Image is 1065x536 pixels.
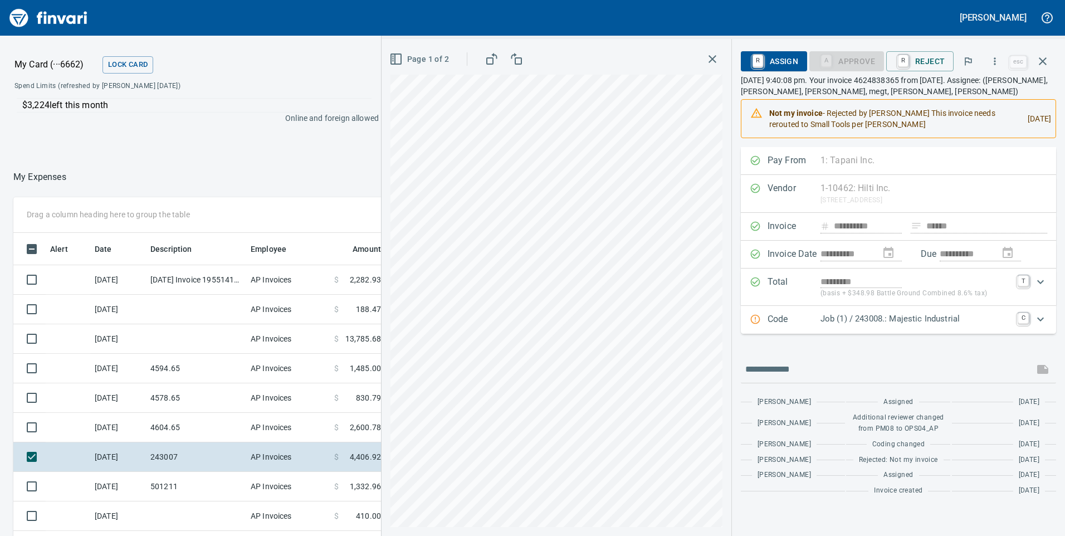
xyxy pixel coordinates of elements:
td: [DATE] Invoice 195514110 from Uline Inc (1-24846) [146,265,246,295]
td: AP Invoices [246,472,330,501]
td: AP Invoices [246,354,330,383]
span: [PERSON_NAME] [758,455,811,466]
span: 830.79 [356,392,381,403]
p: Total [768,275,820,299]
span: $ [334,333,339,344]
td: AP Invoices [246,295,330,324]
span: Assigned [883,397,913,408]
h5: [PERSON_NAME] [960,12,1027,23]
span: Description [150,242,192,256]
button: RAssign [741,51,807,71]
p: [DATE] 9:40:08 pm. Your invoice 4624838365 from [DATE]. Assignee: ([PERSON_NAME], [PERSON_NAME], ... [741,75,1056,97]
span: Date [95,242,112,256]
p: Drag a column heading here to group the table [27,209,190,220]
button: RReject [886,51,954,71]
a: R [898,55,908,67]
span: 13,785.68 [345,333,381,344]
span: Spend Limits (refreshed by [PERSON_NAME] [DATE]) [14,81,279,92]
td: 4604.65 [146,413,246,442]
span: Amount [353,242,381,256]
a: esc [1010,56,1027,68]
span: [DATE] [1019,485,1039,496]
td: [DATE] [90,354,146,383]
td: AP Invoices [246,413,330,442]
span: This records your message into the invoice and notifies anyone mentioned [1029,356,1056,383]
td: AP Invoices [246,324,330,354]
span: $ [334,304,339,315]
button: Page 1 of 2 [387,49,453,70]
span: $ [334,392,339,403]
p: (basis + $348.98 Battle Ground Combined 8.6% tax) [820,288,1011,299]
span: Description [150,242,207,256]
span: [DATE] [1019,439,1039,450]
p: Online and foreign allowed [6,113,379,124]
span: Invoice created [874,485,922,496]
p: My Card (···6662) [14,58,98,71]
span: $ [334,422,339,433]
td: AP Invoices [246,442,330,472]
a: T [1018,275,1029,286]
td: [DATE] [90,413,146,442]
div: - Rejected by [PERSON_NAME] This invoice needs rerouted to Small Tools per [PERSON_NAME] [769,103,1019,134]
nav: breadcrumb [13,170,66,184]
span: Rejected: Not my invoice [859,455,938,466]
td: 4578.65 [146,383,246,413]
div: Expand [741,306,1056,334]
td: AP Invoices [246,265,330,295]
span: [PERSON_NAME] [758,418,811,429]
span: [PERSON_NAME] [758,470,811,481]
span: 4,406.92 [350,451,381,462]
span: Alert [50,242,82,256]
p: My Expenses [13,170,66,184]
span: [PERSON_NAME] [758,439,811,450]
td: [DATE] [90,295,146,324]
span: $ [334,451,339,462]
span: Additional reviewer changed from PM08 to OPS04_AP [852,412,945,435]
span: 410.00 [356,510,381,522]
img: Finvari [7,4,90,31]
span: 188.47 [356,304,381,315]
div: Job Phase required [809,56,884,65]
button: Lock Card [102,56,153,74]
div: [DATE] [1019,103,1051,134]
td: [DATE] [90,324,146,354]
td: 501211 [146,472,246,501]
span: Alert [50,242,68,256]
span: Employee [251,242,286,256]
span: Page 1 of 2 [392,52,449,66]
span: $ [334,481,339,492]
a: C [1018,313,1029,324]
button: More [983,49,1007,74]
strong: Not my invoice [769,109,823,118]
span: $ [334,274,339,285]
span: [DATE] [1019,455,1039,466]
span: 1,485.00 [350,363,381,374]
td: 243007 [146,442,246,472]
td: [DATE] [90,265,146,295]
td: 4594.65 [146,354,246,383]
span: Reject [895,52,945,71]
span: 2,600.78 [350,422,381,433]
button: [PERSON_NAME] [957,9,1029,26]
td: [DATE] [90,442,146,472]
span: [PERSON_NAME] [758,397,811,408]
span: $ [334,363,339,374]
span: Date [95,242,126,256]
span: Assigned [883,470,913,481]
span: $ [334,510,339,522]
span: [DATE] [1019,418,1039,429]
td: AP Invoices [246,501,330,531]
span: 1,332.96 [350,481,381,492]
span: [DATE] [1019,397,1039,408]
button: Flag [956,49,980,74]
span: Employee [251,242,301,256]
p: Job (1) / 243008.: Majestic Industrial [820,313,1011,325]
a: R [753,55,763,67]
span: Assign [750,52,798,71]
td: [DATE] [90,472,146,501]
span: Lock Card [108,59,148,71]
span: Amount [338,242,381,256]
td: AP Invoices [246,383,330,413]
p: Code [768,313,820,327]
